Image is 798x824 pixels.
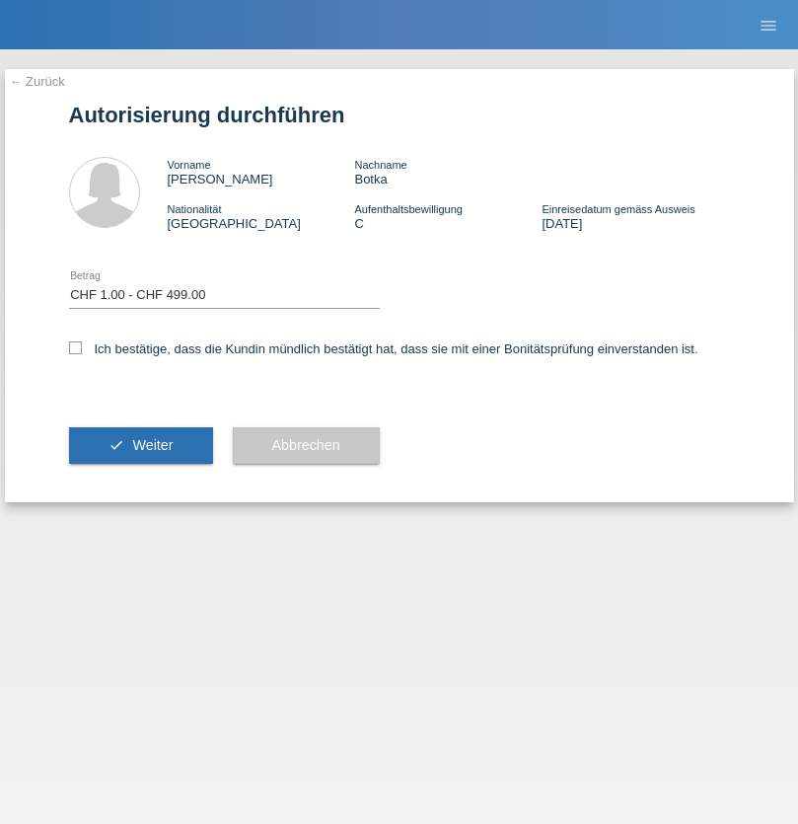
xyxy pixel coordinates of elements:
[272,437,340,453] span: Abbrechen
[354,159,406,171] span: Nachname
[69,341,698,356] label: Ich bestätige, dass die Kundin mündlich bestätigt hat, dass sie mit einer Bonitätsprüfung einvers...
[354,203,462,215] span: Aufenthaltsbewilligung
[10,74,65,89] a: ← Zurück
[233,427,380,465] button: Abbrechen
[759,16,778,36] i: menu
[749,19,788,31] a: menu
[132,437,173,453] span: Weiter
[69,103,730,127] h1: Autorisierung durchführen
[168,201,355,231] div: [GEOGRAPHIC_DATA]
[69,427,213,465] button: check Weiter
[354,157,542,187] div: Botka
[168,157,355,187] div: [PERSON_NAME]
[109,437,124,453] i: check
[168,159,211,171] span: Vorname
[168,203,222,215] span: Nationalität
[542,201,729,231] div: [DATE]
[542,203,694,215] span: Einreisedatum gemäss Ausweis
[354,201,542,231] div: C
